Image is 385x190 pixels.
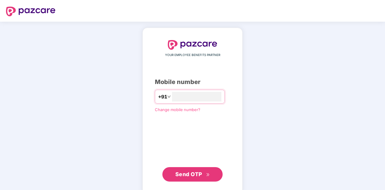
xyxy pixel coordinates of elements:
span: double-right [206,173,210,177]
img: logo [6,7,55,16]
span: YOUR EMPLOYEE BENEFITS PARTNER [165,53,220,58]
span: +91 [158,93,167,101]
span: Send OTP [175,171,202,177]
a: Change mobile number? [155,107,200,112]
img: logo [168,40,217,50]
span: down [167,95,171,98]
button: Send OTPdouble-right [162,167,223,182]
div: Mobile number [155,77,230,87]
